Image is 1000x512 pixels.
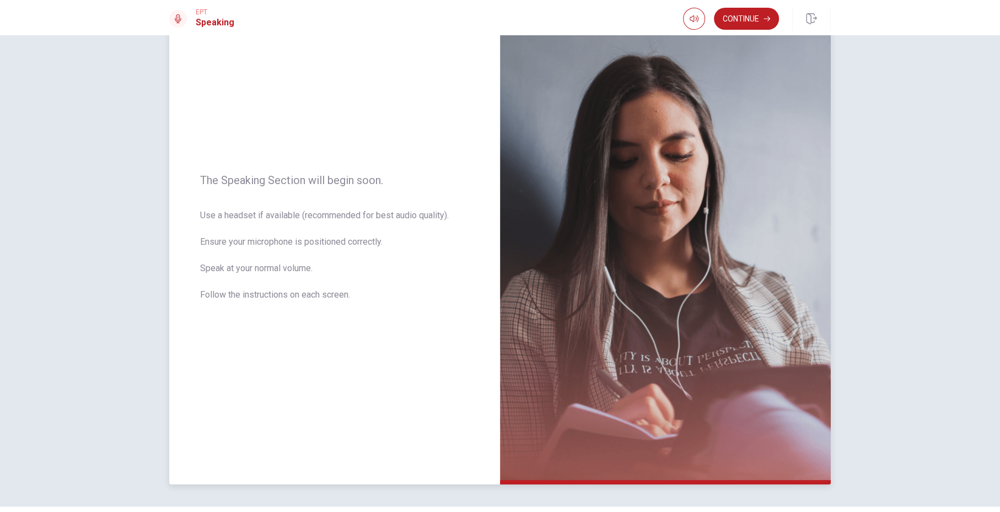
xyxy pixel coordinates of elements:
[200,209,469,315] span: Use a headset if available (recommended for best audio quality). Ensure your microphone is positi...
[196,8,234,16] span: EPT
[200,174,469,187] span: The Speaking Section will begin soon.
[500,4,831,484] img: speaking intro
[196,16,234,29] h1: Speaking
[714,8,779,30] button: Continue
